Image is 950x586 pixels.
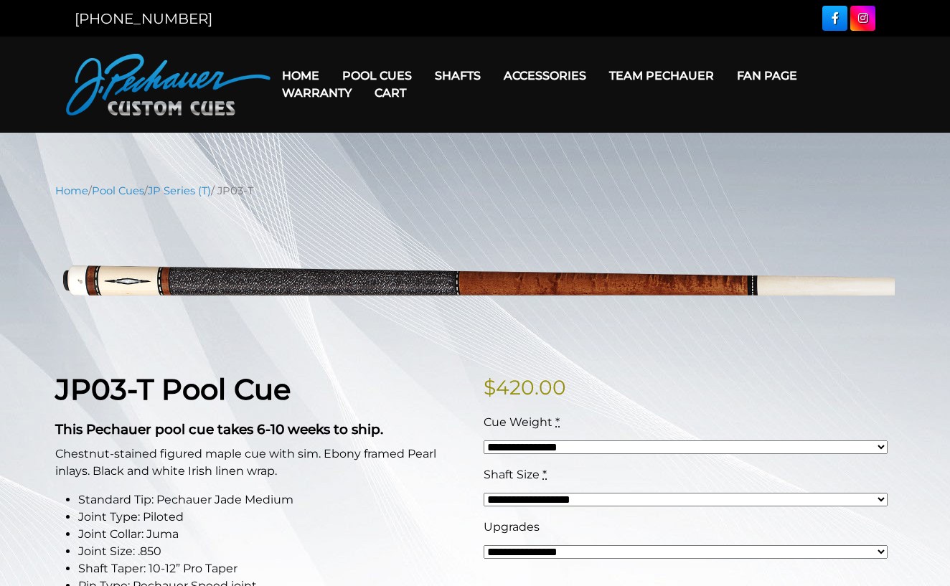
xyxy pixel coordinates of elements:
[363,75,418,111] a: Cart
[271,57,331,94] a: Home
[423,57,492,94] a: Shafts
[148,184,211,197] a: JP Series (T)
[484,415,552,429] span: Cue Weight
[78,509,466,526] li: Joint Type: Piloted
[78,491,466,509] li: Standard Tip: Pechauer Jade Medium
[555,415,560,429] abbr: required
[55,421,383,438] strong: This Pechauer pool cue takes 6-10 weeks to ship.
[484,375,496,400] span: $
[55,445,466,480] p: Chestnut-stained figured maple cue with sim. Ebony framed Pearl inlays. Black and white Irish lin...
[55,183,895,199] nav: Breadcrumb
[78,543,466,560] li: Joint Size: .850
[55,209,895,349] img: jp03-T.png
[484,468,540,481] span: Shaft Size
[331,57,423,94] a: Pool Cues
[92,184,144,197] a: Pool Cues
[725,57,809,94] a: Fan Page
[75,10,212,27] a: [PHONE_NUMBER]
[271,75,363,111] a: Warranty
[66,54,271,115] img: Pechauer Custom Cues
[492,57,598,94] a: Accessories
[542,468,547,481] abbr: required
[55,184,88,197] a: Home
[55,372,291,407] strong: JP03-T Pool Cue
[78,526,466,543] li: Joint Collar: Juma
[484,375,566,400] bdi: 420.00
[484,520,540,534] span: Upgrades
[78,560,466,577] li: Shaft Taper: 10-12” Pro Taper
[598,57,725,94] a: Team Pechauer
